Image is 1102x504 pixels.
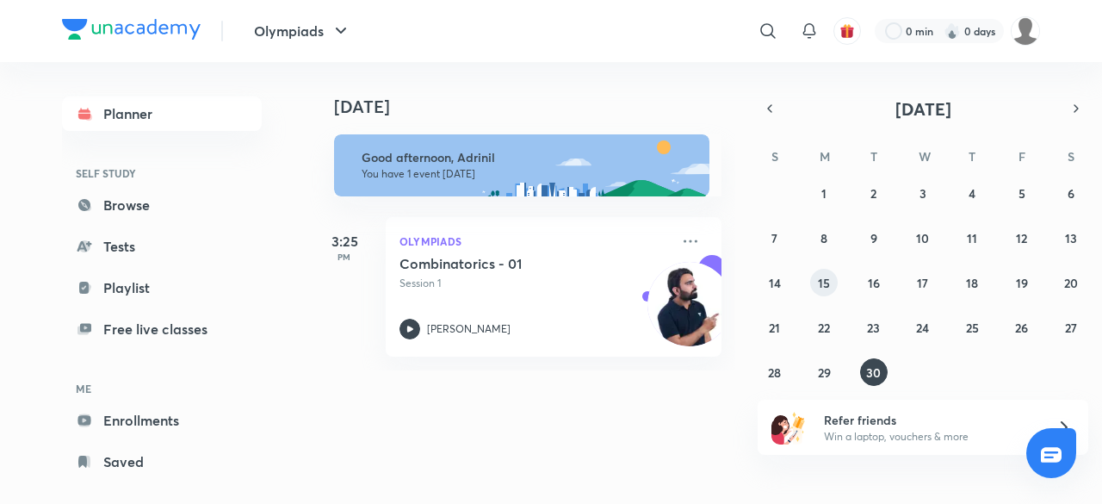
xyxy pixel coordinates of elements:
[761,269,789,296] button: September 14, 2025
[1015,320,1028,336] abbr: September 26, 2025
[824,429,1036,445] p: Win a laptop, vouchers & more
[310,252,379,262] p: PM
[958,224,986,252] button: September 11, 2025
[916,320,929,336] abbr: September 24, 2025
[909,179,937,207] button: September 3, 2025
[909,224,937,252] button: September 10, 2025
[966,275,978,291] abbr: September 18, 2025
[62,19,201,40] img: Company Logo
[833,17,861,45] button: avatar
[944,22,961,40] img: streak
[761,224,789,252] button: September 7, 2025
[969,185,975,202] abbr: September 4, 2025
[62,96,262,131] a: Planner
[821,185,826,202] abbr: September 1, 2025
[820,230,827,246] abbr: September 8, 2025
[1057,314,1085,341] button: September 27, 2025
[1068,185,1074,202] abbr: September 6, 2025
[1065,320,1077,336] abbr: September 27, 2025
[334,96,739,117] h4: [DATE]
[761,358,789,386] button: September 28, 2025
[761,314,789,341] button: September 21, 2025
[62,445,262,479] a: Saved
[62,188,262,222] a: Browse
[62,374,262,403] h6: ME
[399,255,614,272] h5: Combinatorics - 01
[818,275,830,291] abbr: September 15, 2025
[362,167,694,181] p: You have 1 event [DATE]
[334,134,709,196] img: afternoon
[870,148,877,165] abbr: Tuesday
[427,321,511,337] p: [PERSON_NAME]
[1016,230,1027,246] abbr: September 12, 2025
[244,14,362,48] button: Olympiads
[771,148,778,165] abbr: Sunday
[966,320,979,336] abbr: September 25, 2025
[769,275,781,291] abbr: September 14, 2025
[870,230,877,246] abbr: September 9, 2025
[916,230,929,246] abbr: September 10, 2025
[1011,16,1040,46] img: Adrinil Sain
[958,314,986,341] button: September 25, 2025
[62,312,262,346] a: Free live classes
[62,229,262,264] a: Tests
[1057,269,1085,296] button: September 20, 2025
[958,269,986,296] button: September 18, 2025
[771,410,806,445] img: referral
[867,320,880,336] abbr: September 23, 2025
[818,364,831,381] abbr: September 29, 2025
[782,96,1064,121] button: [DATE]
[769,320,780,336] abbr: September 21, 2025
[810,224,838,252] button: September 8, 2025
[839,23,855,39] img: avatar
[399,231,670,252] p: Olympiads
[1016,275,1028,291] abbr: September 19, 2025
[62,19,201,44] a: Company Logo
[399,276,670,291] p: Session 1
[310,231,379,252] h5: 3:25
[1008,224,1036,252] button: September 12, 2025
[62,159,262,188] h6: SELF STUDY
[810,269,838,296] button: September 15, 2025
[362,150,694,165] h6: Good afternoon, Adrinil
[919,148,931,165] abbr: Wednesday
[860,224,888,252] button: September 9, 2025
[870,185,876,202] abbr: September 2, 2025
[1018,185,1025,202] abbr: September 5, 2025
[860,179,888,207] button: September 2, 2025
[860,358,888,386] button: September 30, 2025
[909,314,937,341] button: September 24, 2025
[62,403,262,438] a: Enrollments
[1018,148,1025,165] abbr: Friday
[1008,314,1036,341] button: September 26, 2025
[824,411,1036,429] h6: Refer friends
[895,97,951,121] span: [DATE]
[820,148,830,165] abbr: Monday
[860,269,888,296] button: September 16, 2025
[771,230,777,246] abbr: September 7, 2025
[1068,148,1074,165] abbr: Saturday
[1057,224,1085,252] button: September 13, 2025
[866,364,881,381] abbr: September 30, 2025
[917,275,928,291] abbr: September 17, 2025
[62,271,262,305] a: Playlist
[958,179,986,207] button: September 4, 2025
[768,364,781,381] abbr: September 28, 2025
[909,269,937,296] button: September 17, 2025
[860,314,888,341] button: September 23, 2025
[818,320,830,336] abbr: September 22, 2025
[810,179,838,207] button: September 1, 2025
[868,275,880,291] abbr: September 16, 2025
[1065,230,1077,246] abbr: September 13, 2025
[1064,275,1078,291] abbr: September 20, 2025
[810,314,838,341] button: September 22, 2025
[810,358,838,386] button: September 29, 2025
[969,148,975,165] abbr: Thursday
[1057,179,1085,207] button: September 6, 2025
[967,230,977,246] abbr: September 11, 2025
[1008,269,1036,296] button: September 19, 2025
[919,185,926,202] abbr: September 3, 2025
[1008,179,1036,207] button: September 5, 2025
